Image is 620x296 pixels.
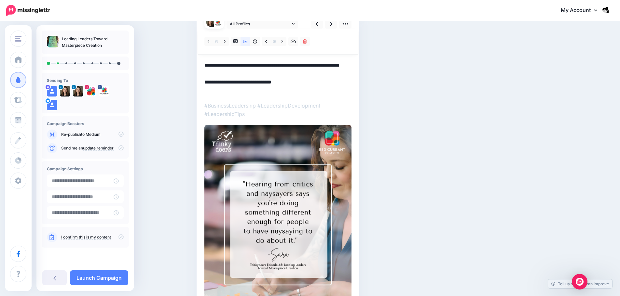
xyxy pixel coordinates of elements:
img: menu.png [15,36,21,42]
p: #BusinessLeadership #LeadershipDevelopment #LeadershipTips [204,101,351,118]
a: My Account [554,3,610,19]
p: Leading Leaders Toward Masterpiece Creation [62,36,124,49]
img: 162079404_238686777936684_4336106398136497484_n-bsa127696.jpg [86,86,96,97]
img: 866d0c8bcb0918aaec06d6697fd1cfb7_thumb.jpg [47,36,59,47]
img: 1747708894787-72000.png [206,19,214,27]
img: 291631333_464809612316939_1702899811763182457_n-bsa127698.png [99,86,109,97]
img: user_default_image.png [47,100,57,110]
p: to Medium [61,132,124,137]
img: 1747708894787-72000.png [73,86,83,97]
img: user_default_image.png [47,86,57,97]
a: Re-publish [61,132,81,137]
p: Send me an [61,145,124,151]
a: Tell us how we can improve [548,279,612,288]
h4: Sending To [47,78,124,83]
a: All Profiles [227,19,298,29]
h4: Campaign Boosters [47,121,124,126]
h4: Campaign Settings [47,166,124,171]
span: All Profiles [230,20,290,27]
img: Missinglettr [6,5,50,16]
img: 1747708894787-72000.png [60,86,70,97]
a: I confirm this is my content [61,235,111,240]
div: Open Intercom Messenger [572,274,587,290]
img: 291631333_464809612316939_1702899811763182457_n-bsa127698.png [214,19,222,27]
a: update reminder [83,146,114,151]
